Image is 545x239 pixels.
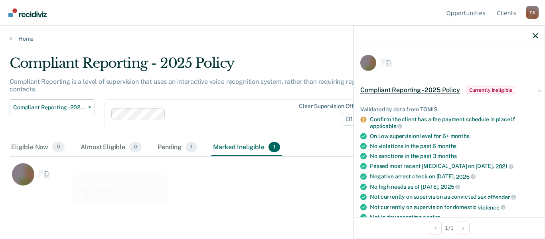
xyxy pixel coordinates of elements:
span: Compliant Reporting - 2025 Policy [13,104,85,111]
p: Compliant Reporting is a level of supervision that uses an interactive voice recognition system, ... [10,78,405,93]
div: Validated by data from TOMIS [360,106,538,113]
span: Compliant Reporting - 2025 Policy [360,86,460,94]
span: 2025 [456,173,475,180]
span: offender [488,194,516,200]
div: Pending [156,139,199,156]
div: No violations in the past 6 [370,143,538,150]
a: Home [10,35,535,42]
span: 1 [269,142,280,152]
span: violence [478,204,506,210]
span: 0 [52,142,65,152]
span: D10 [341,113,368,126]
span: 1 [186,142,197,152]
div: Passed most recent [MEDICAL_DATA] on [DATE], [370,163,538,170]
button: Next Opportunity [457,221,470,234]
div: Negative arrest check on [DATE], [370,173,538,180]
img: Recidiviz [8,8,47,17]
span: 2025 [441,184,460,190]
button: Previous Opportunity [429,221,442,234]
div: Eligible Now [10,139,66,156]
span: months [450,133,470,139]
div: Not currently on supervision as convicted sex [370,194,538,201]
div: Compliant Reporting - 2025 PolicyCurrently ineligible [354,77,545,103]
span: months [437,143,456,149]
div: Confirm the client has a fee payment schedule in place if applicable [370,116,538,130]
span: 2021 [496,163,513,170]
span: Currently ineligible [466,86,515,94]
div: Not currently on supervision for domestic [370,203,538,211]
span: months [437,153,456,159]
div: Clear supervision officers [299,103,367,110]
div: On Low supervision level for 6+ [370,133,538,140]
button: Profile dropdown button [526,6,539,19]
span: center [423,214,440,220]
div: Not in day reporting [370,214,538,221]
div: Compliant Reporting - 2025 Policy [10,55,419,78]
div: CaseloadOpportunityCell-00624382 [10,163,470,195]
div: T S [526,6,539,19]
div: No sanctions in the past 3 [370,153,538,160]
div: Almost Eligible [79,139,143,156]
div: 1 / 1 [354,217,545,238]
div: Marked Ineligible [211,139,282,156]
div: No high needs as of [DATE], [370,183,538,190]
span: 0 [129,142,142,152]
